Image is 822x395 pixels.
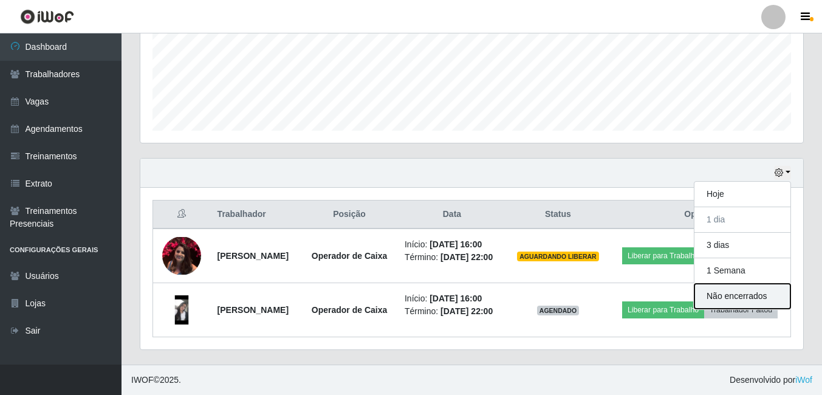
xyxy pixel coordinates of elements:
[537,306,580,315] span: AGENDADO
[217,305,289,315] strong: [PERSON_NAME]
[622,301,704,318] button: Liberar para Trabalho
[694,207,790,233] button: 1 dia
[162,237,201,275] img: 1634512903714.jpeg
[405,251,499,264] li: Término:
[440,306,493,316] time: [DATE] 22:00
[217,251,289,261] strong: [PERSON_NAME]
[694,258,790,284] button: 1 Semana
[622,247,704,264] button: Liberar para Trabalho
[440,252,493,262] time: [DATE] 22:00
[20,9,74,24] img: CoreUI Logo
[312,305,388,315] strong: Operador de Caixa
[517,252,599,261] span: AGUARDANDO LIBERAR
[162,295,201,325] img: 1737655206181.jpeg
[405,305,499,318] li: Término:
[131,375,154,385] span: IWOF
[430,239,482,249] time: [DATE] 16:00
[795,375,812,385] a: iWof
[312,251,388,261] strong: Operador de Caixa
[704,301,778,318] button: Trabalhador Faltou
[405,238,499,251] li: Início:
[430,294,482,303] time: [DATE] 16:00
[730,374,812,386] span: Desenvolvido por
[609,201,791,229] th: Opções
[507,201,609,229] th: Status
[131,374,181,386] span: © 2025 .
[694,182,790,207] button: Hoje
[405,292,499,305] li: Início:
[694,284,790,309] button: Não encerrados
[694,233,790,258] button: 3 dias
[397,201,507,229] th: Data
[210,201,301,229] th: Trabalhador
[301,201,397,229] th: Posição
